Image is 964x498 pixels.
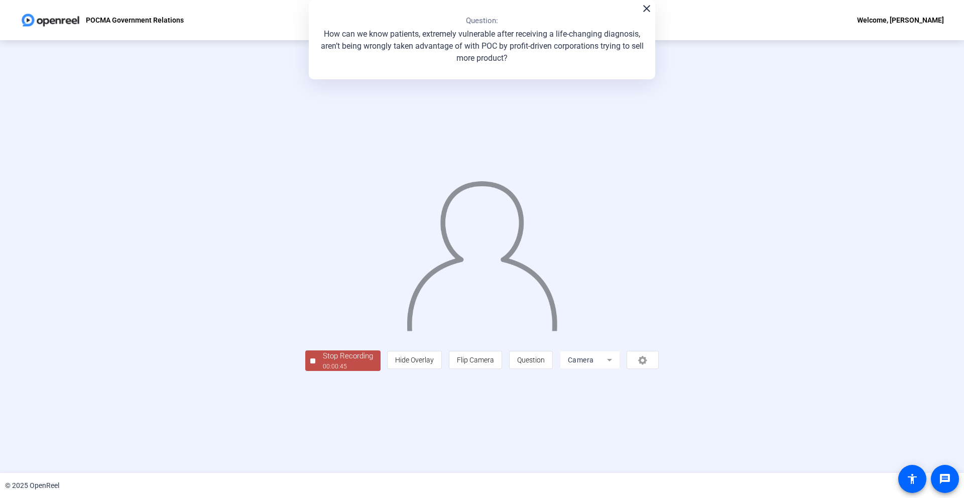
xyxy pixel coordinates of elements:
[641,3,653,15] mat-icon: close
[5,480,59,491] div: © 2025 OpenReel
[939,473,951,485] mat-icon: message
[406,172,559,331] img: overlay
[457,356,494,364] span: Flip Camera
[319,28,645,64] p: How can we know patients, extremely vulnerable after receiving a life-changing diagnosis, aren’t ...
[323,362,373,371] div: 00:00:45
[305,350,381,371] button: Stop Recording00:00:45
[20,10,81,30] img: OpenReel logo
[509,351,553,369] button: Question
[449,351,502,369] button: Flip Camera
[517,356,545,364] span: Question
[387,351,442,369] button: Hide Overlay
[395,356,434,364] span: Hide Overlay
[86,14,184,26] p: POCMA Government Relations
[906,473,918,485] mat-icon: accessibility
[466,15,498,27] p: Question:
[323,350,373,362] div: Stop Recording
[857,14,944,26] div: Welcome, [PERSON_NAME]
